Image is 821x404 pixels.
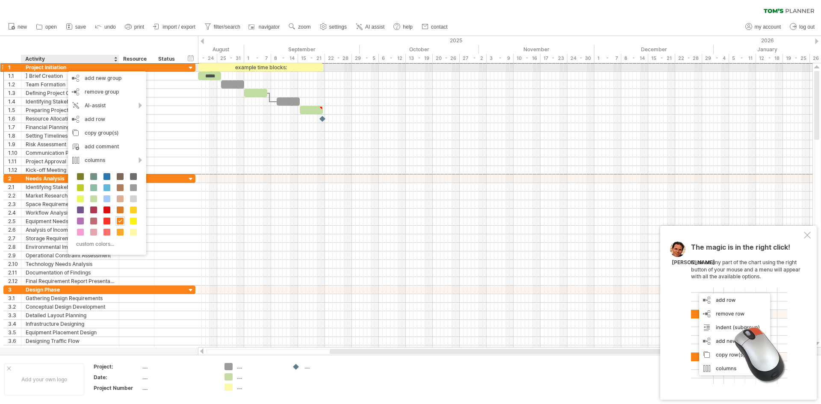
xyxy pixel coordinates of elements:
a: save [64,21,89,32]
div: 2.10 [8,260,21,268]
div: Equipment Needs Identification [26,217,115,225]
div: September 2025 [244,45,360,54]
div: Project Approval Process [26,157,115,165]
span: help [403,24,413,30]
span: navigator [259,24,280,30]
div: add new group [68,71,146,85]
span: filter/search [214,24,240,30]
div: .... [237,373,284,380]
div: 3.5 [8,328,21,336]
div: copy group(s) [68,126,146,140]
div: 1.6 [8,115,21,123]
div: Resource [123,55,149,63]
div: 1.3 [8,89,21,97]
a: settings [318,21,349,32]
div: Documentation of Findings [26,268,115,277]
span: new [18,24,27,30]
div: 1.11 [8,157,21,165]
div: 22 - 28 [675,54,702,63]
div: add row [68,112,146,126]
span: log out [799,24,815,30]
a: navigator [247,21,282,32]
div: Market Research [26,192,115,200]
div: Activity [25,55,114,63]
div: Designing Traffic Flow [26,337,115,345]
div: .... [237,383,284,391]
span: undo [104,24,116,30]
a: zoom [286,21,313,32]
div: Gathering Design Requirements [26,294,115,302]
a: contact [419,21,450,32]
div: 20 - 26 [433,54,460,63]
span: AI assist [365,24,384,30]
span: settings [329,24,347,30]
div: .... [142,374,214,381]
div: custom colors... [72,238,139,250]
div: Date: [94,374,141,381]
div: Identifying Stakeholders [26,97,115,106]
div: Space Requirement Analysis [26,200,115,208]
div: 1 - 7 [244,54,271,63]
div: December 2025 [594,45,714,54]
div: 12 - 18 [756,54,783,63]
a: undo [93,21,118,32]
a: help [391,21,415,32]
div: 10 - 16 [514,54,540,63]
div: 2.3 [8,200,21,208]
div: Status [158,55,177,63]
div: Operational Constraint Assessment [26,251,115,260]
div: 2.7 [8,234,21,242]
span: remove group [85,88,119,95]
div: October 2025 [360,45,479,54]
div: 2 [8,174,21,183]
div: Click on any part of the chart using the right button of your mouse and a menu will appear with a... [691,244,802,384]
span: print [134,24,144,30]
div: 1.5 [8,106,21,114]
div: Final Requirement Report Presentation [26,277,115,285]
span: my account [755,24,781,30]
div: 1.1 [8,72,21,80]
div: 24 - 30 [567,54,594,63]
a: my account [743,21,783,32]
div: November 2025 [479,45,594,54]
div: Defining Project Goals [26,89,115,97]
div: 25 - 31 [217,54,244,63]
div: Infrastructure Designing [26,320,115,328]
div: 6 - 12 [379,54,406,63]
div: 3 [8,286,21,294]
a: new [6,21,30,32]
div: [PERSON_NAME] [672,259,715,266]
div: 8 - 14 [621,54,648,63]
div: 29 - 4 [702,54,729,63]
div: .... [304,363,351,370]
div: 2.9 [8,251,21,260]
div: Equipment Placement Design [26,328,115,336]
div: Conceptual Design Development [26,303,115,311]
div: 1.12 [8,166,21,174]
a: filter/search [202,21,243,32]
a: import / export [151,21,198,32]
span: The magic is in the right click! [691,243,790,256]
div: Environmental Impact Analysis [26,243,115,251]
span: import / export [162,24,195,30]
div: 18 - 24 [190,54,217,63]
div: 3.3 [8,311,21,319]
div: 2.5 [8,217,21,225]
div: Resource Allocation [26,115,115,123]
div: Technology Needs Analysis [26,260,115,268]
a: log out [788,21,817,32]
div: 1.4 [8,97,21,106]
div: 2.11 [8,268,21,277]
div: Add your own logo [4,363,84,395]
div: add comment [68,140,146,153]
div: Safety Feature Designing [26,345,115,354]
div: 3.7 [8,345,21,354]
div: 3.4 [8,320,21,328]
div: Needs Analysis [26,174,115,183]
div: 3.2 [8,303,21,311]
div: Analysis of Incoming/Outgoing Goods [26,226,115,234]
div: 1.8 [8,132,21,140]
div: Financial Planning [26,123,115,131]
div: 2.2 [8,192,21,200]
div: 8 - 14 [271,54,298,63]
